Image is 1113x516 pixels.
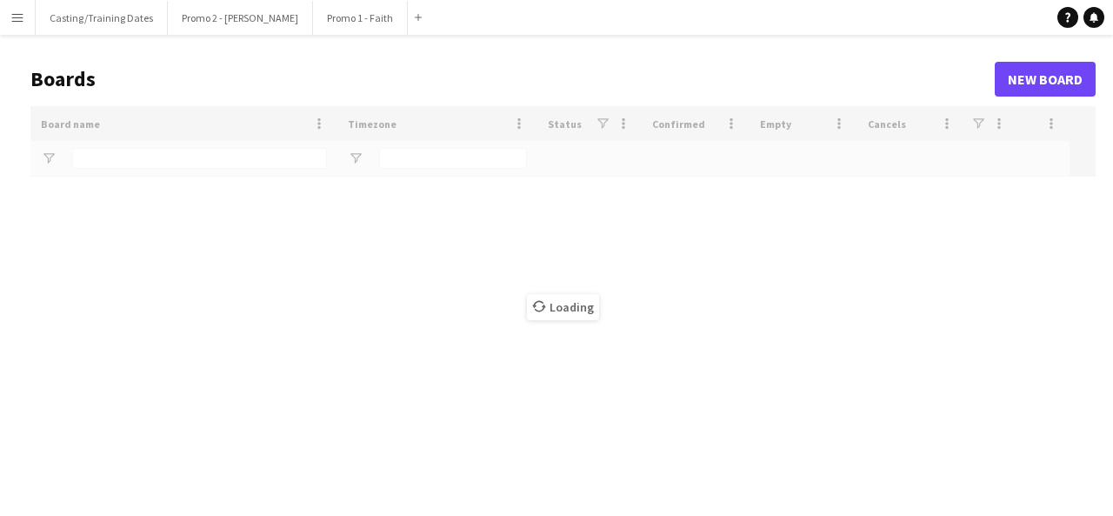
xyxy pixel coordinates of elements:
button: Casting/Training Dates [36,1,168,35]
a: New Board [995,62,1096,97]
h1: Boards [30,66,995,92]
span: Loading [527,294,599,320]
button: Promo 1 - Faith [313,1,408,35]
button: Promo 2 - [PERSON_NAME] [168,1,313,35]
